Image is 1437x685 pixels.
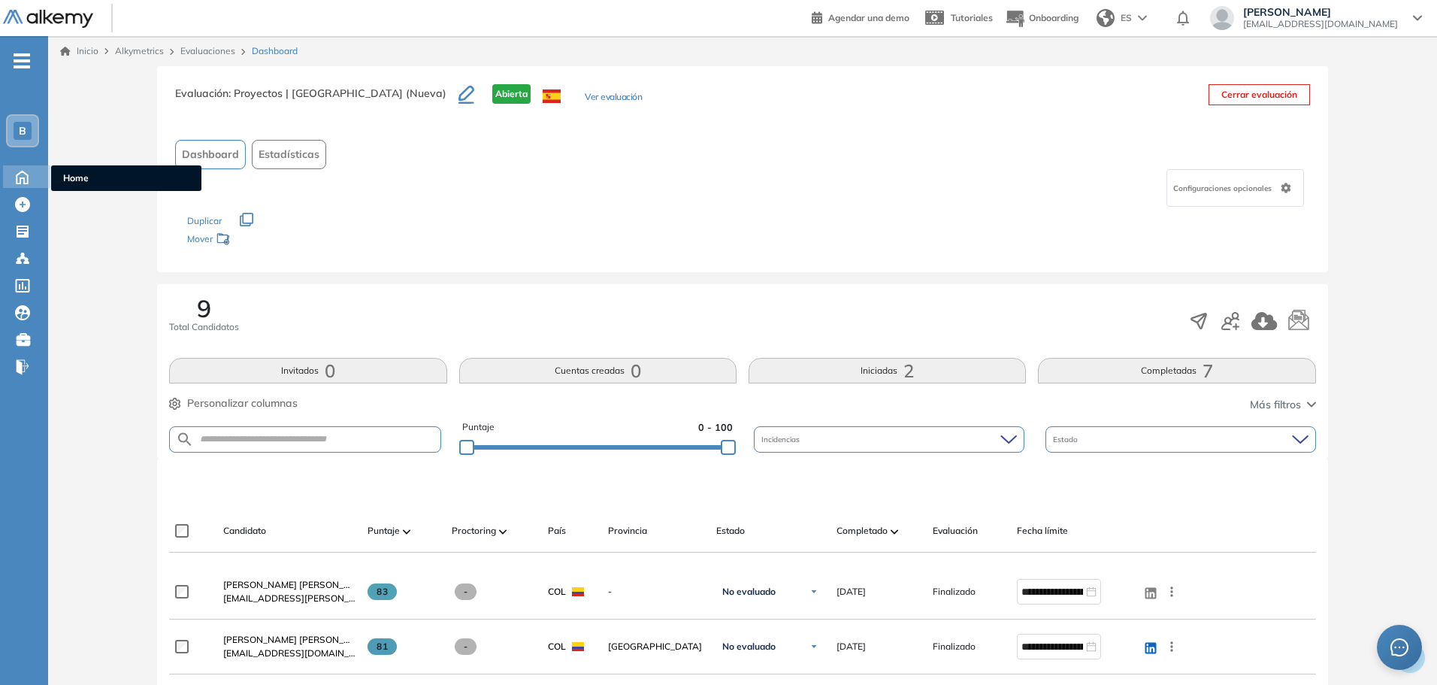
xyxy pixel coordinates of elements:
button: Cerrar evaluación [1209,84,1310,105]
span: País [548,524,566,538]
span: : Proyectos | [GEOGRAPHIC_DATA] (Nueva) [228,86,446,100]
a: Inicio [60,44,98,58]
span: Estadísticas [259,147,319,162]
button: Personalizar columnas [169,396,298,411]
span: Estado [716,524,745,538]
span: Puntaje [462,420,495,435]
span: Estado [1053,434,1081,445]
span: [EMAIL_ADDRESS][DOMAIN_NAME] [1243,18,1398,30]
a: Evaluaciones [180,45,235,56]
span: Configuraciones opcionales [1173,183,1275,194]
span: 83 [368,583,397,600]
img: world [1097,9,1115,27]
span: Personalizar columnas [187,396,298,411]
button: Más filtros [1250,397,1316,413]
span: Tutoriales [951,12,993,23]
span: Dashboard [252,44,298,58]
span: [EMAIL_ADDRESS][DOMAIN_NAME] [223,647,355,660]
button: Ver evaluación [585,90,642,106]
span: [EMAIL_ADDRESS][PERSON_NAME][DOMAIN_NAME] [223,592,355,605]
div: Mover [187,226,337,254]
span: 0 - 100 [698,420,733,435]
span: [DATE] [836,640,866,653]
img: Ícono de flecha [809,587,818,596]
span: Puntaje [368,524,400,538]
span: Home [63,171,189,185]
span: Onboarding [1029,12,1079,23]
span: No evaluado [722,641,776,653]
span: Más filtros [1250,397,1301,413]
span: B [19,125,26,137]
a: [PERSON_NAME] [PERSON_NAME] [223,633,355,647]
span: [PERSON_NAME] [1243,6,1398,18]
span: [DATE] [836,585,866,599]
span: message [1390,638,1408,656]
span: 81 [368,638,397,655]
span: [GEOGRAPHIC_DATA] [608,640,704,653]
button: Cuentas creadas0 [459,358,737,383]
img: Ícono de flecha [809,642,818,651]
button: Estadísticas [252,140,326,169]
img: [missing "en.ARROW_ALT" translation] [891,529,898,534]
img: [missing "en.ARROW_ALT" translation] [499,529,507,534]
button: Iniciadas2 [749,358,1026,383]
img: arrow [1138,15,1147,21]
img: COL [572,642,584,651]
span: 9 [197,296,211,320]
span: - [455,638,476,655]
span: No evaluado [722,586,776,598]
a: [PERSON_NAME] [PERSON_NAME] [223,578,355,592]
span: ES [1121,11,1132,25]
a: Agendar una demo [812,8,909,26]
span: Proctoring [452,524,496,538]
span: COL [548,585,566,599]
span: [PERSON_NAME] [PERSON_NAME] [223,579,373,590]
div: Configuraciones opcionales [1166,169,1304,207]
span: Agendar una demo [828,12,909,23]
img: COL [572,587,584,596]
span: Duplicar [187,215,222,226]
button: Dashboard [175,140,246,169]
span: Total Candidatos [169,320,239,334]
button: Completadas7 [1038,358,1315,383]
h3: Evaluación [175,84,458,116]
div: Estado [1045,426,1316,453]
span: COL [548,640,566,653]
img: ESP [543,89,561,103]
i: - [14,59,30,62]
span: Finalizado [933,585,976,599]
button: Onboarding [1005,2,1079,35]
span: Abierta [492,84,531,104]
span: Completado [836,524,888,538]
span: Incidencias [761,434,803,445]
div: Incidencias [754,426,1024,453]
img: SEARCH_ALT [176,430,194,449]
span: Dashboard [182,147,239,162]
span: Evaluación [933,524,978,538]
span: Candidato [223,524,266,538]
span: - [455,583,476,600]
span: Fecha límite [1017,524,1068,538]
span: Alkymetrics [115,45,164,56]
img: Logo [3,10,93,29]
img: [missing "en.ARROW_ALT" translation] [403,529,410,534]
span: - [608,585,704,599]
span: [PERSON_NAME] [PERSON_NAME] [223,634,373,645]
span: Provincia [608,524,647,538]
button: Invitados0 [169,358,446,383]
span: Finalizado [933,640,976,653]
